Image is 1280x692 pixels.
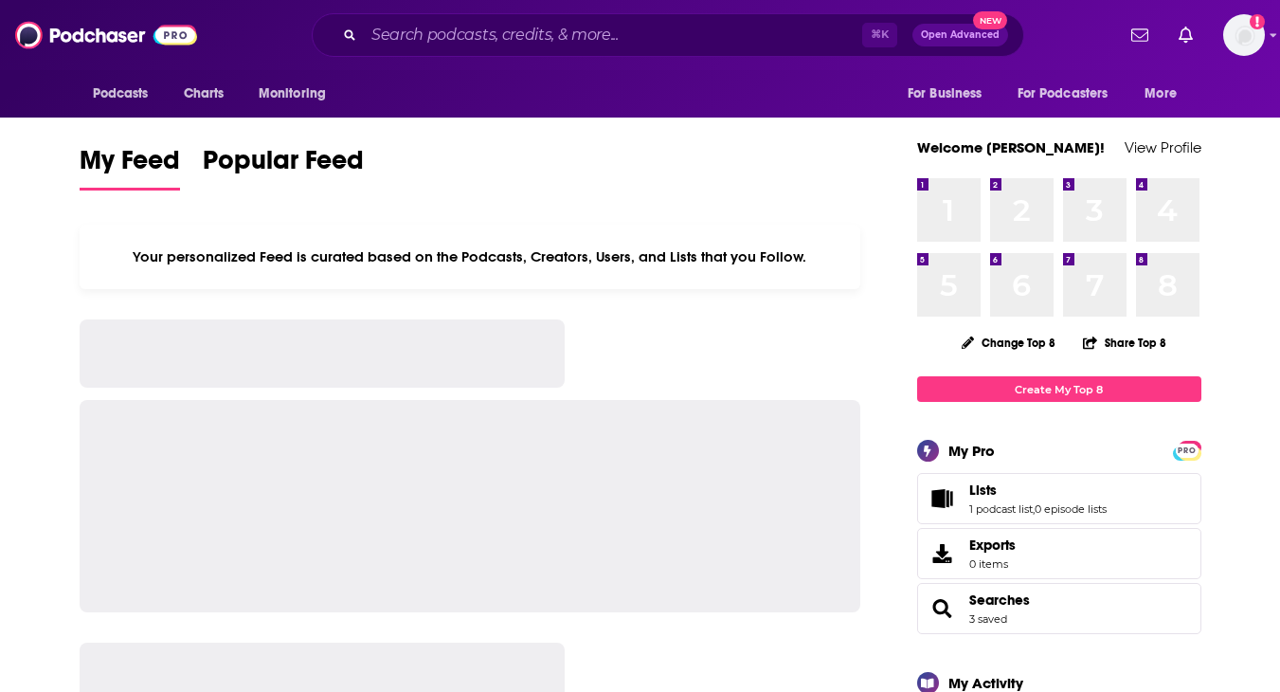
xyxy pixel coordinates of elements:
[894,76,1006,112] button: open menu
[1125,138,1201,156] a: View Profile
[973,11,1007,29] span: New
[969,482,997,499] span: Lists
[924,595,962,622] a: Searches
[80,144,180,188] span: My Feed
[80,76,173,112] button: open menu
[1145,81,1177,107] span: More
[969,592,1030,609] a: Searches
[917,138,1105,156] a: Welcome [PERSON_NAME]!
[1082,324,1167,361] button: Share Top 8
[312,13,1024,57] div: Search podcasts, credits, & more...
[1223,14,1265,56] button: Show profile menu
[917,528,1201,579] a: Exports
[948,674,1023,692] div: My Activity
[969,612,1007,626] a: 3 saved
[203,144,364,191] a: Popular Feed
[912,24,1008,46] button: Open AdvancedNew
[969,537,1016,554] span: Exports
[171,76,236,112] a: Charts
[917,376,1201,402] a: Create My Top 8
[93,81,149,107] span: Podcasts
[15,17,197,53] img: Podchaser - Follow, Share and Rate Podcasts
[862,23,897,47] span: ⌘ K
[203,144,364,188] span: Popular Feed
[924,485,962,512] a: Lists
[1176,444,1199,458] span: PRO
[1171,19,1200,51] a: Show notifications dropdown
[1250,14,1265,29] svg: Add a profile image
[80,144,180,191] a: My Feed
[1131,76,1200,112] button: open menu
[1018,81,1109,107] span: For Podcasters
[950,331,1068,355] button: Change Top 8
[908,81,983,107] span: For Business
[259,81,326,107] span: Monitoring
[184,81,225,107] span: Charts
[245,76,351,112] button: open menu
[917,473,1201,524] span: Lists
[917,583,1201,634] span: Searches
[948,442,995,460] div: My Pro
[1223,14,1265,56] span: Logged in as jerryparshall
[921,30,1000,40] span: Open Advanced
[1033,502,1035,516] span: ,
[969,482,1107,499] a: Lists
[1124,19,1156,51] a: Show notifications dropdown
[1223,14,1265,56] img: User Profile
[924,540,962,567] span: Exports
[1176,443,1199,457] a: PRO
[364,20,862,50] input: Search podcasts, credits, & more...
[1005,76,1136,112] button: open menu
[969,557,1016,571] span: 0 items
[1035,502,1107,516] a: 0 episode lists
[80,225,861,289] div: Your personalized Feed is curated based on the Podcasts, Creators, Users, and Lists that you Follow.
[969,502,1033,516] a: 1 podcast list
